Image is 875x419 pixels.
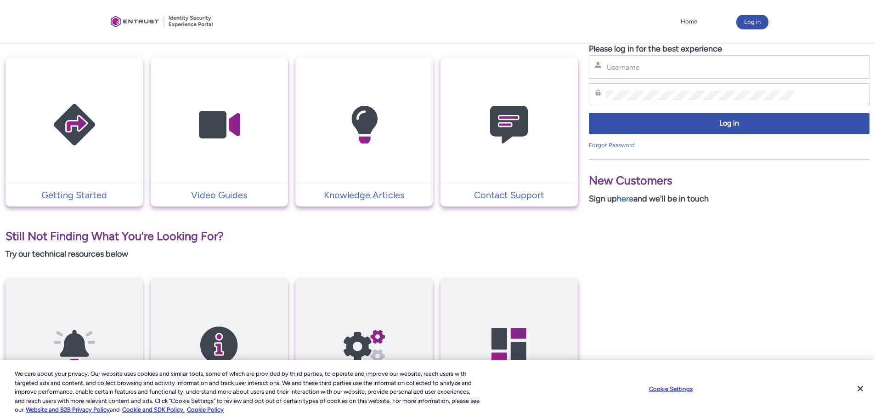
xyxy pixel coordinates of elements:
[6,248,578,260] p: Try our technical resources below
[15,369,481,414] div: We care about your privacy. Our website uses cookies and similar tools, some of which are provide...
[589,142,635,149] a: Forgot Password
[295,188,433,202] a: Knowledge Articles
[678,15,700,29] a: Home
[175,296,263,395] img: SDK Release Notes
[26,406,110,413] a: More information about our cookie policy., opens in a new tab
[321,296,408,395] img: API Reference
[595,118,864,129] span: Log in
[6,228,578,245] p: Still Not Finding What You're Looking For?
[589,113,869,134] button: Log in
[151,188,288,202] a: Video Guides
[642,380,700,398] button: Cookie Settings
[31,296,118,395] img: API Release Notes
[445,188,573,202] p: Contact Support
[617,194,633,204] a: here
[465,296,553,395] img: Developer Hub
[850,379,870,399] button: Close
[589,43,869,55] p: Please log in for the best experience
[300,188,428,202] p: Knowledge Articles
[6,188,143,202] a: Getting Started
[589,193,869,205] p: Sign up and we'll be in touch
[736,15,768,29] button: Log in
[321,75,408,174] img: Knowledge Articles
[31,75,118,174] img: Getting Started
[187,406,224,413] a: Cookie Policy
[175,75,263,174] img: Video Guides
[606,63,794,72] input: Username
[10,188,138,202] p: Getting Started
[122,406,185,413] a: Cookie and SDK Policy.
[589,172,869,189] p: New Customers
[155,188,283,202] p: Video Guides
[440,188,578,202] a: Contact Support
[465,75,553,174] img: Contact Support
